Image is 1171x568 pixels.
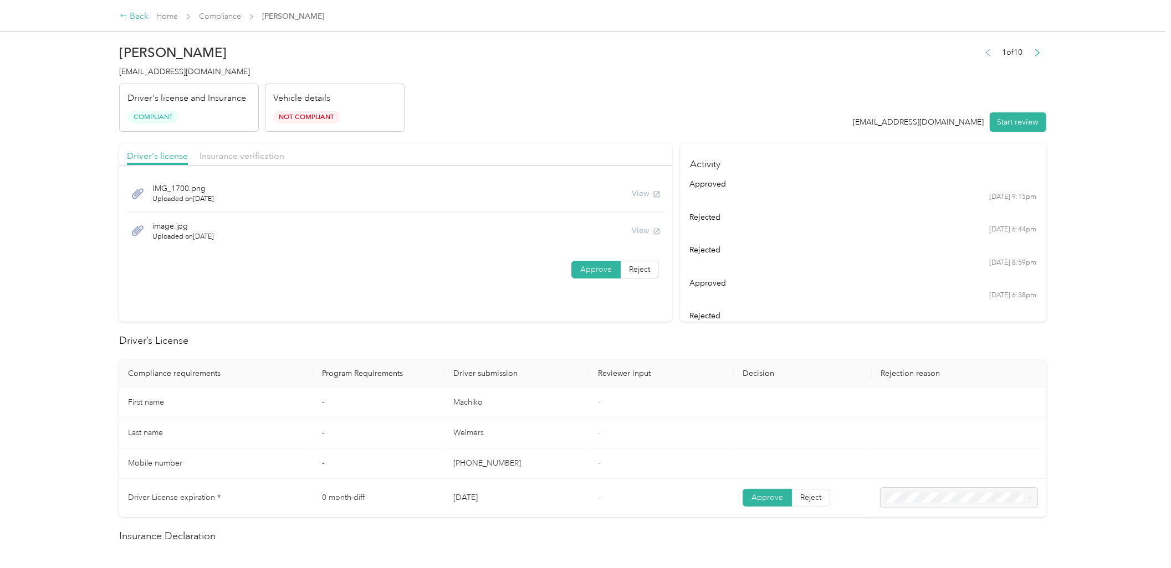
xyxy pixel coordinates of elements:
span: 1 of 10 [1003,47,1023,58]
th: Program Requirements [313,360,444,388]
a: Compliance [199,12,241,21]
div: rejected [690,310,1037,322]
p: Driver's license and Insurance [127,92,246,105]
span: Insurance verification [200,151,284,161]
td: Welmers [444,418,589,448]
span: Uploaded on [DATE] [152,232,214,242]
div: rejected [690,244,1037,256]
div: approved [690,178,1037,190]
a: Home [156,12,178,21]
span: - [598,493,600,502]
td: - [313,418,444,448]
h2: [PERSON_NAME] [119,45,405,60]
h4: Activity [680,143,1046,178]
span: Reject [629,265,650,274]
td: - [313,448,444,479]
div: approved [690,277,1037,289]
span: IMG_1700.png [152,183,214,194]
div: rejected [690,211,1037,223]
h2: Driver’s License [119,333,1046,348]
iframe: Everlance-gr Chat Button Frame [1109,506,1171,568]
th: Driver submission [444,360,589,388]
time: [DATE] 8:59pm [989,258,1036,268]
time: [DATE] 6:44pm [989,225,1036,235]
span: Approve [751,493,783,502]
span: - [598,428,600,437]
td: Driver License expiration * [119,479,313,517]
th: Reviewer input [589,360,734,388]
td: [PHONE_NUMBER] [444,448,589,479]
span: image.jpg [152,220,214,232]
button: Start review [990,112,1046,132]
td: [DATE] [444,479,589,517]
span: Compliant [127,111,178,123]
time: [DATE] 9:15pm [989,192,1036,202]
th: Rejection reason [872,360,1046,388]
span: First name [128,397,164,407]
span: Approve [580,265,612,274]
span: Not Compliant [273,111,340,123]
div: [EMAIL_ADDRESS][DOMAIN_NAME] [853,116,984,128]
time: [DATE] 6:38pm [989,291,1036,301]
td: Machiko [444,388,589,418]
span: Last name [128,428,163,437]
span: Driver's license [127,151,188,161]
span: Reject [800,493,821,502]
span: Driver License expiration * [128,493,221,502]
td: 0 month-diff [313,479,444,517]
span: - [598,458,600,468]
span: Mobile number [128,458,182,468]
h2: Insurance Declaration [119,529,1046,544]
th: Decision [734,360,872,388]
span: [EMAIL_ADDRESS][DOMAIN_NAME] [119,67,250,76]
td: - [313,388,444,418]
th: Compliance requirements [119,360,313,388]
span: [PERSON_NAME] [262,11,325,22]
td: Last name [119,418,313,448]
p: Vehicle details [273,92,330,105]
td: Mobile number [119,448,313,479]
span: - [598,397,600,407]
span: Uploaded on [DATE] [152,194,214,204]
td: First name [119,388,313,418]
div: Back [120,10,149,23]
